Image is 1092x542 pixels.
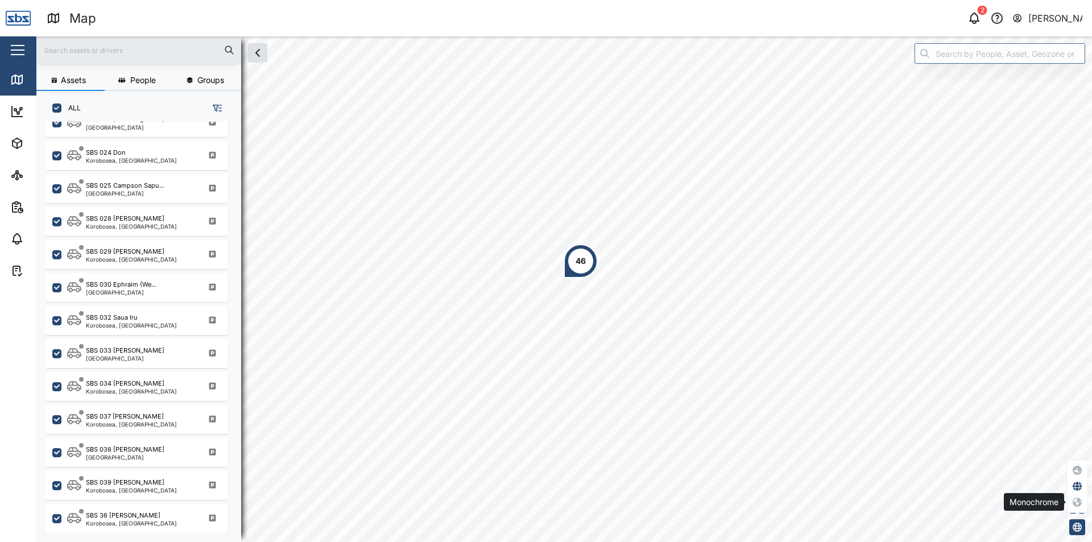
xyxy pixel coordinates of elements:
[86,379,164,388] div: SBS 034 [PERSON_NAME]
[61,76,86,84] span: Assets
[86,346,164,355] div: SBS 033 [PERSON_NAME]
[30,264,61,277] div: Tasks
[86,520,177,526] div: Korobosea, [GEOGRAPHIC_DATA]
[86,224,177,229] div: Korobosea, [GEOGRAPHIC_DATA]
[30,73,55,86] div: Map
[86,388,177,394] div: Korobosea, [GEOGRAPHIC_DATA]
[86,158,177,163] div: Korobosea, [GEOGRAPHIC_DATA]
[130,76,156,84] span: People
[197,76,224,84] span: Groups
[69,9,96,28] div: Map
[36,36,1092,542] canvas: Map
[86,148,126,158] div: SBS 024 Don
[30,137,65,150] div: Assets
[86,289,156,295] div: [GEOGRAPHIC_DATA]
[1012,10,1083,26] button: [PERSON_NAME]
[86,487,177,493] div: Korobosea, [GEOGRAPHIC_DATA]
[86,478,164,487] div: SBS 039 [PERSON_NAME]
[86,214,164,224] div: SBS 028 [PERSON_NAME]
[43,42,234,59] input: Search assets or drivers
[86,454,164,460] div: [GEOGRAPHIC_DATA]
[86,412,164,421] div: SBS 037 [PERSON_NAME]
[86,355,164,361] div: [GEOGRAPHIC_DATA]
[86,511,160,520] div: SBS 36 [PERSON_NAME]
[978,6,987,15] div: 2
[86,256,177,262] div: Korobosea, [GEOGRAPHIC_DATA]
[564,244,598,278] div: Map marker
[30,201,68,213] div: Reports
[86,280,156,289] div: SBS 030 Ephraim (We...
[86,445,164,454] div: SBS 038 [PERSON_NAME]
[86,181,164,191] div: SBS 025 Campson Sapu...
[45,122,241,533] div: grid
[86,191,164,196] div: [GEOGRAPHIC_DATA]
[6,6,31,31] img: Main Logo
[86,247,164,256] div: SBS 029 [PERSON_NAME]
[915,43,1085,64] input: Search by People, Asset, Geozone or Place
[61,104,81,113] label: ALL
[576,255,586,267] div: 46
[86,421,177,427] div: Korobosea, [GEOGRAPHIC_DATA]
[30,233,65,245] div: Alarms
[86,322,177,328] div: Korobosea, [GEOGRAPHIC_DATA]
[1028,11,1083,26] div: [PERSON_NAME]
[86,125,164,130] div: [GEOGRAPHIC_DATA]
[30,169,57,181] div: Sites
[30,105,81,118] div: Dashboard
[86,313,138,322] div: SBS 032 Saua Iru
